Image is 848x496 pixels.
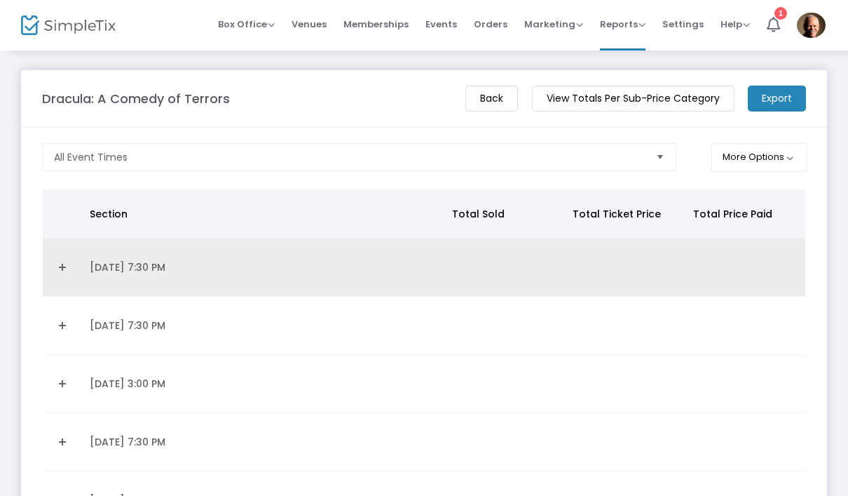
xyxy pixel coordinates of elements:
span: Box Office [218,18,275,31]
td: [DATE] 7:30 PM [81,297,443,355]
td: [DATE] 7:30 PM [81,413,443,471]
m-button: View Totals Per Sub-Price Category [532,86,734,112]
th: Section [81,189,443,239]
a: Expand Details [51,314,73,337]
span: Venues [292,6,327,42]
m-button: Back [465,86,518,112]
a: Expand Details [51,373,73,395]
div: 1 [774,7,787,20]
m-button: Export [748,86,806,112]
span: Marketing [524,18,583,31]
span: Events [425,6,457,42]
button: Select [650,144,670,170]
span: Total Price Paid [693,207,772,221]
button: More Options [711,143,807,172]
span: Orders [474,6,507,42]
m-panel-title: Dracula: A Comedy of Terrors [42,89,230,108]
span: Settings [662,6,704,42]
a: Expand Details [51,431,73,453]
td: [DATE] 7:30 PM [81,239,443,297]
td: [DATE] 3:00 PM [81,355,443,413]
span: Reports [600,18,645,31]
span: Memberships [343,6,409,42]
span: All Event Times [54,150,128,164]
a: Expand Details [51,256,73,279]
span: Help [720,18,750,31]
th: Total Sold [444,189,564,239]
span: Total Ticket Price [573,207,661,221]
